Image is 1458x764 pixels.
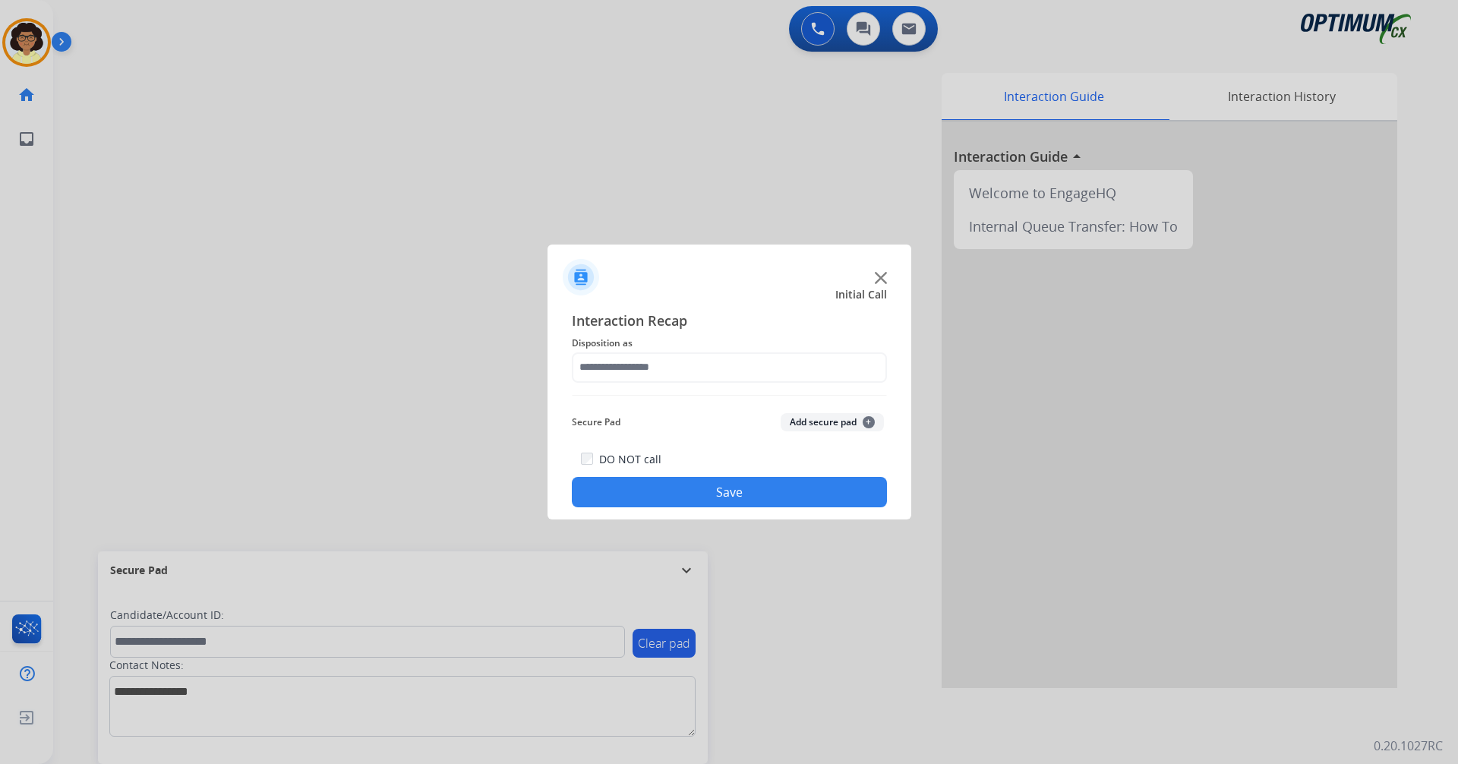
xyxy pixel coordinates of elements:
span: + [863,416,875,428]
span: Disposition as [572,334,887,352]
label: DO NOT call [599,452,661,467]
button: Save [572,477,887,507]
span: Interaction Recap [572,310,887,334]
span: Secure Pad [572,413,620,431]
img: contact-recap-line.svg [572,395,887,396]
span: Initial Call [835,287,887,302]
img: contactIcon [563,259,599,295]
p: 0.20.1027RC [1374,737,1443,755]
button: Add secure pad+ [781,413,884,431]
